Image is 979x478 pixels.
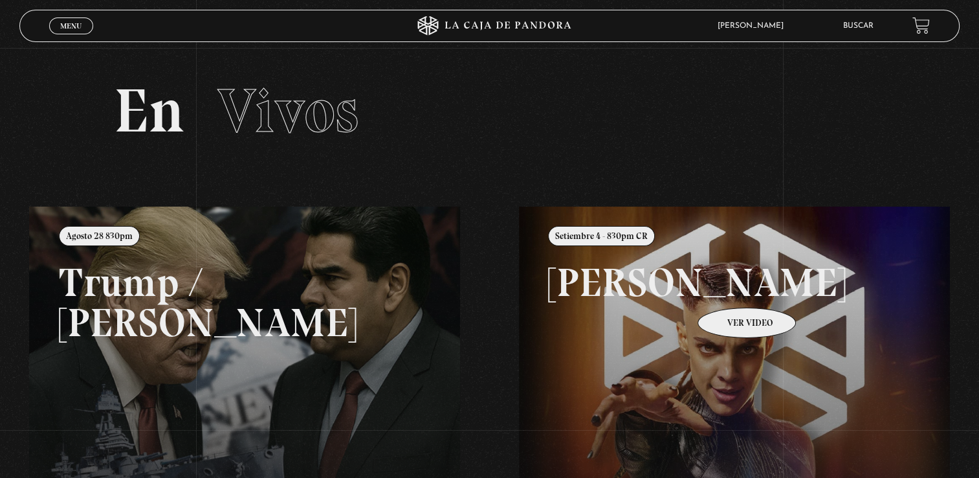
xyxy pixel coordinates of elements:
a: Buscar [843,22,874,30]
span: [PERSON_NAME] [711,22,797,30]
a: View your shopping cart [912,17,930,34]
span: Vivos [217,74,358,148]
span: Cerrar [56,33,86,42]
span: Menu [60,22,82,30]
h2: En [114,80,866,142]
